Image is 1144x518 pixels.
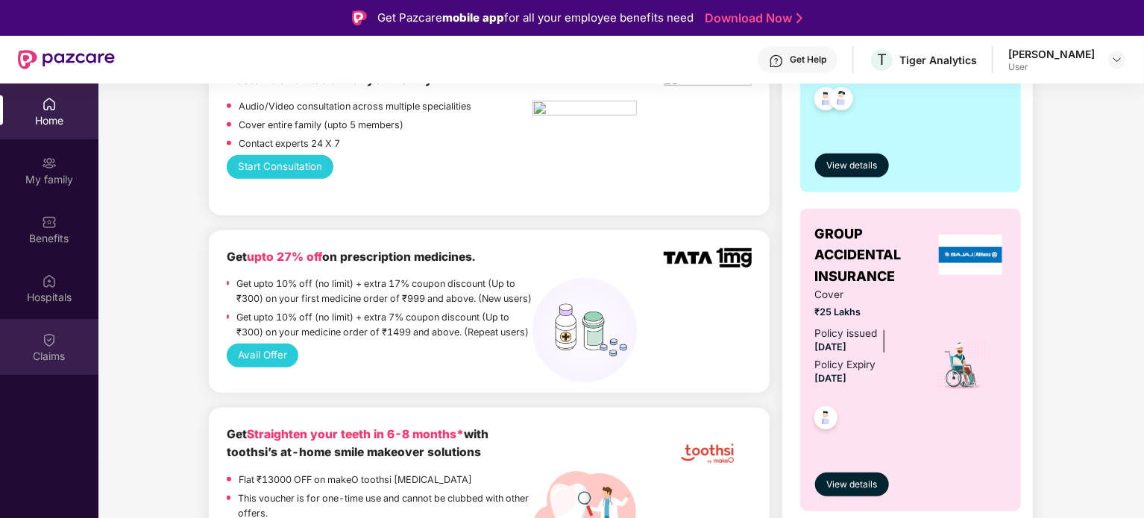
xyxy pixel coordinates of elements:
div: Policy Expiry [815,357,876,373]
a: Download Now [705,10,798,26]
span: View details [826,159,877,173]
div: Get Pazcare for all your employee benefits need [377,9,694,27]
div: Get Help [790,54,826,66]
b: Doctor Consultation for your family [227,72,433,86]
button: View details [815,473,889,496]
span: [DATE] [815,373,847,384]
button: Avail Offer [227,344,299,367]
div: Tiger Analytics [899,53,977,67]
span: upto 27% off [247,250,322,264]
img: svg+xml;base64,PHN2ZyBpZD0iQ2xhaW0iIHhtbG5zPSJodHRwOi8vd3d3LnczLm9yZy8yMDAwL3N2ZyIgd2lkdGg9IjIwIi... [42,332,57,347]
div: [PERSON_NAME] [1008,47,1095,61]
span: View details [826,478,877,492]
span: ₹25 Lakhs [815,305,917,320]
p: Cover entire family (upto 5 members) [239,118,403,133]
img: icon [936,339,987,391]
span: Straighten your teeth in 6-8 months* [247,427,464,441]
img: Logo [352,10,367,25]
p: Get upto 10% off (no limit) + extra 7% coupon discount (Up to ₹300) on your medicine order of ₹14... [236,310,533,340]
div: User [1008,61,1095,73]
div: Policy issued [815,326,878,341]
img: Stroke [796,10,802,26]
img: insurerLogo [939,235,1003,275]
img: svg+xml;base64,PHN2ZyB4bWxucz0iaHR0cDovL3d3dy53My5vcmcvMjAwMC9zdmciIHdpZHRoPSI0OC45NDMiIGhlaWdodD... [823,83,860,119]
img: medicines%20(1).png [532,278,637,382]
strong: mobile app [442,10,504,25]
button: View details [815,154,889,177]
img: hcp.png [532,101,637,120]
img: svg+xml;base64,PHN2ZyBpZD0iRHJvcGRvd24tMzJ4MzIiIHhtbG5zPSJodHRwOi8vd3d3LnczLm9yZy8yMDAwL3N2ZyIgd2... [1111,54,1123,66]
img: New Pazcare Logo [18,50,115,69]
img: svg+xml;base64,PHN2ZyBpZD0iSG9zcGl0YWxzIiB4bWxucz0iaHR0cDovL3d3dy53My5vcmcvMjAwMC9zdmciIHdpZHRoPS... [42,274,57,288]
p: Contact experts 24 X 7 [239,136,340,151]
b: Get on prescription medicines. [227,250,475,264]
p: Audio/Video consultation across multiple specialities [239,99,471,114]
img: svg+xml;base64,PHN2ZyBpZD0iSGVscC0zMngzMiIgeG1sbnM9Imh0dHA6Ly93d3cudzMub3JnLzIwMDAvc3ZnIiB3aWR0aD... [769,54,784,69]
img: tootshi.png [664,426,751,482]
p: Get upto 10% off (no limit) + extra 17% coupon discount (Up to ₹300) on your first medicine order... [236,277,533,306]
span: [DATE] [815,341,847,353]
p: Flat ₹13000 OFF on makeO toothsi [MEDICAL_DATA] [239,473,472,487]
b: Get with toothsi’s at-home smile makeover solutions [227,427,488,460]
span: Cover [815,287,917,303]
span: T [877,51,887,69]
img: svg+xml;base64,PHN2ZyBpZD0iSG9tZSIgeG1sbnM9Imh0dHA6Ly93d3cudzMub3JnLzIwMDAvc3ZnIiB3aWR0aD0iMjAiIG... [42,97,57,112]
img: svg+xml;base64,PHN2ZyB4bWxucz0iaHR0cDovL3d3dy53My5vcmcvMjAwMC9zdmciIHdpZHRoPSI0OC45NDMiIGhlaWdodD... [808,83,844,119]
span: GROUP ACCIDENTAL INSURANCE [815,224,935,287]
button: Start Consultation [227,155,334,179]
img: svg+xml;base64,PHN2ZyB3aWR0aD0iMjAiIGhlaWdodD0iMjAiIHZpZXdCb3g9IjAgMCAyMCAyMCIgZmlsbD0ibm9uZSIgeG... [42,156,57,171]
img: TATA_1mg_Logo.png [664,248,751,268]
img: svg+xml;base64,PHN2ZyBpZD0iQmVuZWZpdHMiIHhtbG5zPSJodHRwOi8vd3d3LnczLm9yZy8yMDAwL3N2ZyIgd2lkdGg9Ij... [42,215,57,230]
img: svg+xml;base64,PHN2ZyB4bWxucz0iaHR0cDovL3d3dy53My5vcmcvMjAwMC9zdmciIHdpZHRoPSI0OC45NDMiIGhlaWdodD... [808,402,844,438]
